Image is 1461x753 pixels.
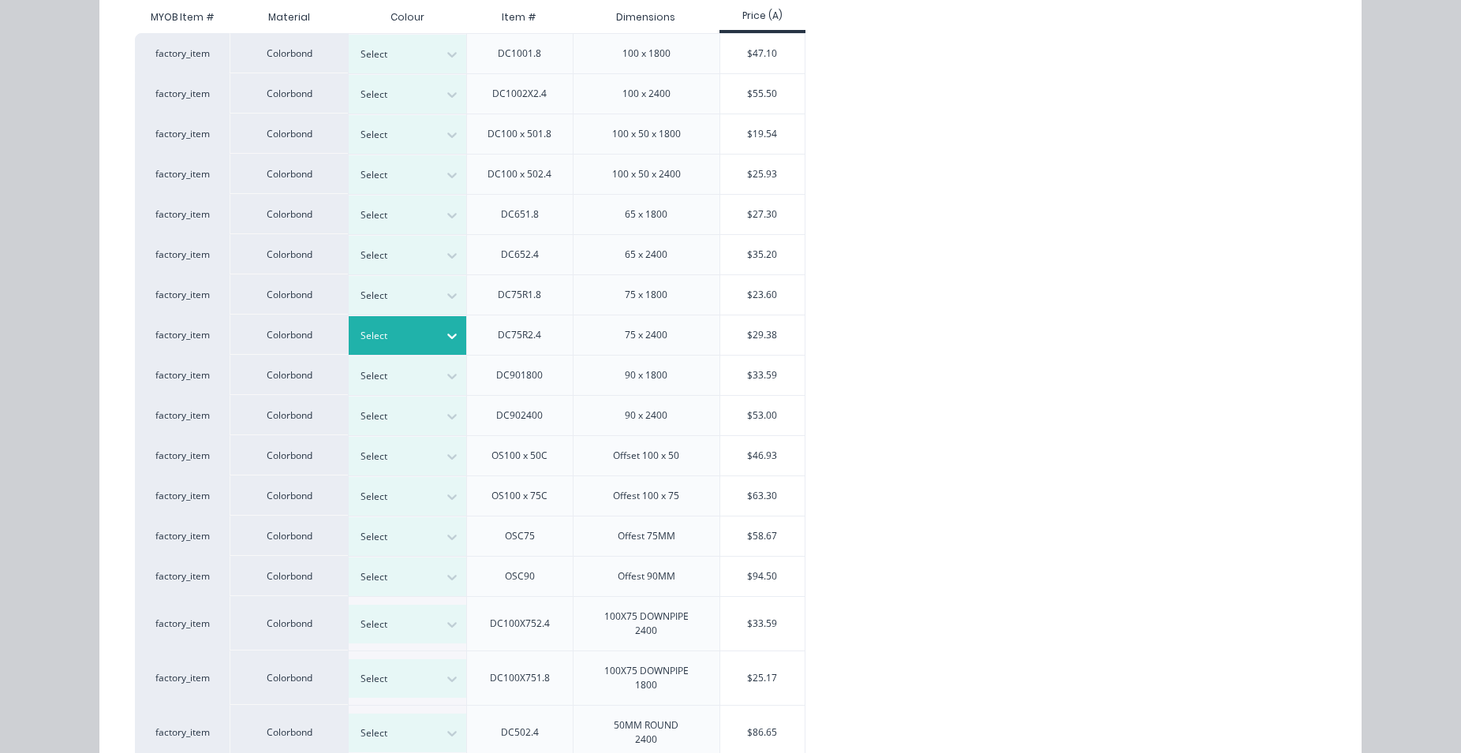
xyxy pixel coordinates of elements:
div: 65 x 2400 [625,248,667,262]
div: Price (A) [719,9,805,23]
div: OS100 x 75C [491,489,547,503]
div: DC75R1.8 [498,288,541,302]
div: factory_item [135,650,230,705]
div: factory_item [135,315,230,355]
div: Colorbond [230,355,348,395]
div: 65 x 1800 [625,207,667,222]
div: factory_item [135,73,230,114]
div: DC902400 [496,408,543,423]
div: Offest 75MM [618,529,675,543]
div: $23.60 [720,275,805,315]
div: Colorbond [230,395,348,435]
div: factory_item [135,33,230,73]
div: DC651.8 [501,207,539,222]
div: OSC90 [505,569,535,583]
div: $25.17 [720,651,805,705]
div: Colorbond [230,114,348,154]
div: DC100 x 502.4 [488,167,551,181]
div: factory_item [135,234,230,274]
div: $27.30 [720,195,805,234]
div: 90 x 1800 [625,368,667,382]
div: factory_item [135,475,230,516]
div: DC901800 [496,368,543,382]
div: factory_item [135,596,230,650]
div: factory_item [135,154,230,194]
div: Offset 100 x 50 [613,449,679,463]
div: DC75R2.4 [498,328,541,342]
div: 100 x 2400 [622,87,671,101]
div: DC100 x 501.8 [488,127,551,141]
div: Offest 90MM [618,569,675,583]
div: factory_item [135,114,230,154]
div: 50MM ROUND 2400 [614,718,678,747]
div: 100 x 50 x 1800 [612,127,681,141]
div: Colour [348,2,466,33]
div: factory_item [135,194,230,234]
div: $94.50 [720,557,805,596]
div: $33.59 [720,356,805,395]
div: 75 x 1800 [625,288,667,302]
div: 100X75 DOWNPIPE 2400 [604,609,689,638]
div: Colorbond [230,650,348,705]
div: $58.67 [720,516,805,556]
div: Colorbond [230,556,348,596]
div: 90 x 2400 [625,408,667,423]
div: $25.93 [720,155,805,194]
div: DC502.4 [501,725,539,740]
div: OS100 x 50C [491,449,547,463]
div: Colorbond [230,475,348,516]
div: 100 x 1800 [622,47,671,61]
div: $19.54 [720,114,805,154]
div: OSC75 [505,529,535,543]
div: Colorbond [230,73,348,114]
div: Colorbond [230,596,348,650]
div: Colorbond [230,274,348,315]
div: Colorbond [230,234,348,274]
div: $63.30 [720,476,805,516]
div: DC100X752.4 [490,617,550,631]
div: $35.20 [720,235,805,274]
div: $46.93 [720,436,805,475]
div: Colorbond [230,315,348,355]
div: Colorbond [230,435,348,475]
div: DC652.4 [501,248,539,262]
div: factory_item [135,556,230,596]
div: 100X75 DOWNPIPE 1800 [604,664,689,692]
div: DC1002X2.4 [492,87,547,101]
div: MYOB Item # [135,2,230,33]
div: $33.59 [720,597,805,650]
div: factory_item [135,435,230,475]
div: Offest 100 x 75 [613,489,679,503]
div: Material [230,2,348,33]
div: Colorbond [230,516,348,556]
div: factory_item [135,274,230,315]
div: Colorbond [230,33,348,73]
div: Colorbond [230,194,348,234]
div: factory_item [135,516,230,556]
div: DC1001.8 [498,47,541,61]
div: factory_item [135,355,230,395]
div: Colorbond [230,154,348,194]
div: $29.38 [720,315,805,355]
div: 100 x 50 x 2400 [612,167,681,181]
div: $53.00 [720,396,805,435]
div: 75 x 2400 [625,328,667,342]
div: $47.10 [720,34,805,73]
div: DC100X751.8 [490,671,550,685]
div: factory_item [135,395,230,435]
div: $55.50 [720,74,805,114]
